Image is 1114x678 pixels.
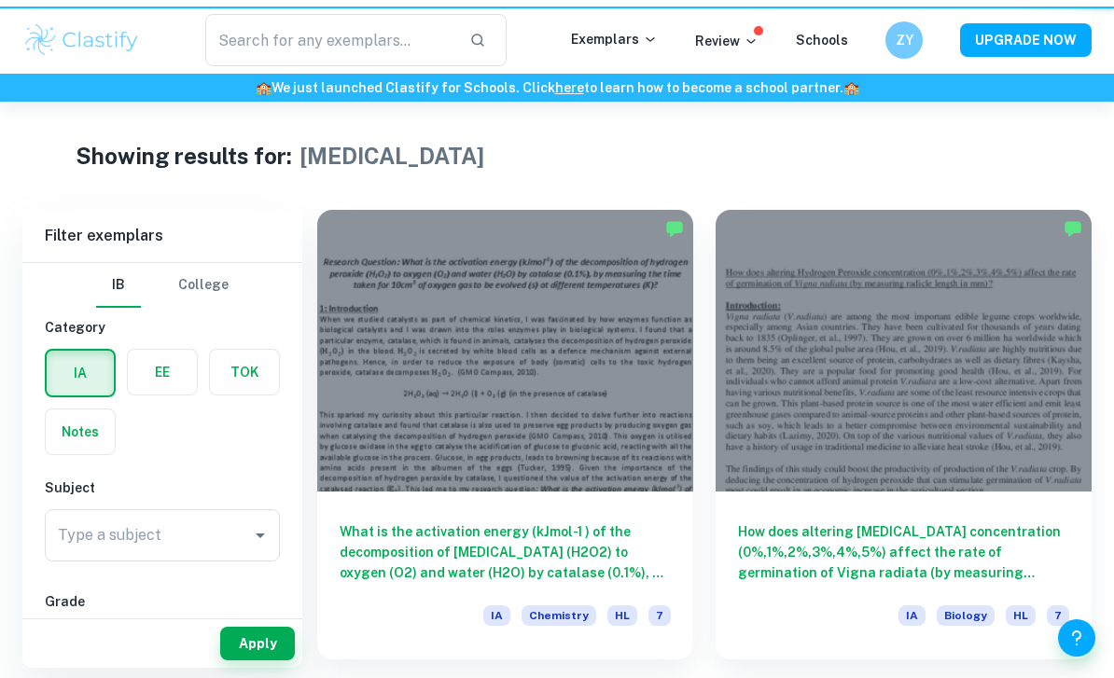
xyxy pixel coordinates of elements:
button: Open [247,516,273,542]
button: TOK [210,343,279,388]
a: What is the activation energy (kJmol-1 ) of the decomposition of [MEDICAL_DATA] (H2O2) to oxygen ... [317,203,693,653]
h1: [MEDICAL_DATA] [299,132,484,166]
h6: We just launched Clastify for Schools. Click to learn how to become a school partner. [4,71,1110,91]
h6: Subject [45,471,280,491]
button: Notes [46,403,115,448]
h6: Filter exemplars [22,203,302,256]
p: Exemplars [571,22,658,43]
span: 7 [1047,599,1069,619]
button: College [178,256,229,301]
span: 🏫 [256,74,272,89]
a: here [555,74,584,89]
h6: ZY [894,23,915,44]
button: Apply [220,620,295,654]
span: 7 [648,599,671,619]
a: Schools [796,26,848,41]
button: UPGRADE NOW [960,17,1092,50]
span: HL [1006,599,1036,619]
button: Help and Feedback [1058,613,1095,650]
span: IA [483,599,510,619]
span: Chemistry [522,599,596,619]
input: Search for any exemplars... [205,7,454,60]
h6: What is the activation energy (kJmol-1 ) of the decomposition of [MEDICAL_DATA] (H2O2) to oxygen ... [340,515,671,576]
img: Marked [1064,213,1082,231]
img: Clastify logo [22,15,141,52]
p: Review [695,24,759,45]
h6: Grade [45,585,280,605]
img: Marked [665,213,684,231]
span: 🏫 [843,74,859,89]
button: ZY [885,15,923,52]
h6: How does altering [MEDICAL_DATA] concentration (0%,1%,2%,3%,4%,5%) affect the rate of germination... [738,515,1069,576]
button: IA [47,344,114,389]
h1: Showing results for: [76,132,292,166]
a: How does altering [MEDICAL_DATA] concentration (0%,1%,2%,3%,4%,5%) affect the rate of germination... [716,203,1092,653]
button: IB [96,256,141,301]
span: IA [898,599,926,619]
span: HL [607,599,637,619]
div: Filter type choice [96,256,229,301]
span: Biology [937,599,995,619]
button: EE [128,343,197,388]
h6: Category [45,311,280,331]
